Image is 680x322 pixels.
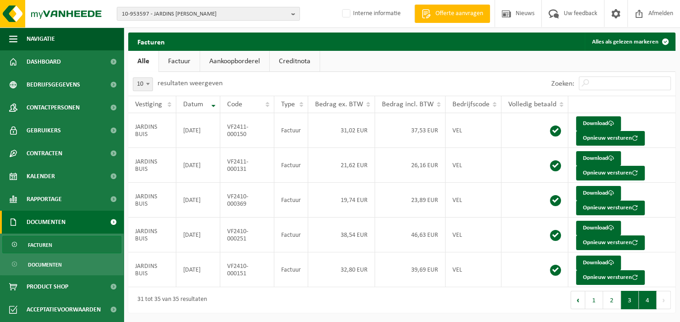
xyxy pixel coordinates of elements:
[603,291,621,309] button: 2
[28,256,62,273] span: Documenten
[576,131,645,146] button: Opnieuw versturen
[308,218,375,252] td: 38,54 EUR
[133,78,152,91] span: 10
[308,183,375,218] td: 19,74 EUR
[274,218,308,252] td: Factuur
[220,148,274,183] td: VF2411-000131
[551,80,574,87] label: Zoeken:
[176,113,220,148] td: [DATE]
[375,113,446,148] td: 37,53 EUR
[446,113,501,148] td: VEL
[274,252,308,287] td: Factuur
[576,116,621,131] a: Download
[452,101,490,108] span: Bedrijfscode
[176,148,220,183] td: [DATE]
[133,77,153,91] span: 10
[128,113,176,148] td: JARDINS BUIS
[308,252,375,287] td: 32,80 EUR
[176,218,220,252] td: [DATE]
[133,292,207,308] div: 31 tot 35 van 35 resultaten
[375,148,446,183] td: 26,16 EUR
[122,7,288,21] span: 10-953597 - JARDINS [PERSON_NAME]
[200,51,269,72] a: Aankoopborderel
[382,101,434,108] span: Bedrag incl. BTW
[2,236,121,253] a: Facturen
[375,218,446,252] td: 46,63 EUR
[274,183,308,218] td: Factuur
[158,80,223,87] label: resultaten weergeven
[227,101,242,108] span: Code
[639,291,657,309] button: 4
[27,211,65,234] span: Documenten
[446,148,501,183] td: VEL
[27,73,80,96] span: Bedrijfsgegevens
[128,218,176,252] td: JARDINS BUIS
[576,270,645,285] button: Opnieuw versturen
[128,183,176,218] td: JARDINS BUIS
[576,151,621,166] a: Download
[621,291,639,309] button: 3
[576,201,645,215] button: Opnieuw versturen
[220,218,274,252] td: VF2410-000251
[576,186,621,201] a: Download
[176,252,220,287] td: [DATE]
[128,252,176,287] td: JARDINS BUIS
[2,256,121,273] a: Documenten
[274,113,308,148] td: Factuur
[128,51,158,72] a: Alle
[220,183,274,218] td: VF2410-000369
[27,298,101,321] span: Acceptatievoorwaarden
[183,101,203,108] span: Datum
[576,221,621,235] a: Download
[657,291,671,309] button: Next
[571,291,585,309] button: Previous
[375,183,446,218] td: 23,89 EUR
[576,256,621,270] a: Download
[585,33,675,51] button: Alles als gelezen markeren
[220,252,274,287] td: VF2410-000151
[433,9,485,18] span: Offerte aanvragen
[27,188,62,211] span: Rapportage
[315,101,363,108] span: Bedrag ex. BTW
[128,148,176,183] td: JARDINS BUIS
[270,51,320,72] a: Creditnota
[27,142,62,165] span: Contracten
[128,33,174,50] h2: Facturen
[585,291,603,309] button: 1
[508,101,556,108] span: Volledig betaald
[446,218,501,252] td: VEL
[308,113,375,148] td: 31,02 EUR
[340,7,401,21] label: Interne informatie
[576,235,645,250] button: Opnieuw versturen
[28,236,52,254] span: Facturen
[274,148,308,183] td: Factuur
[27,119,61,142] span: Gebruikers
[135,101,162,108] span: Vestiging
[27,275,68,298] span: Product Shop
[159,51,200,72] a: Factuur
[176,183,220,218] td: [DATE]
[446,183,501,218] td: VEL
[414,5,490,23] a: Offerte aanvragen
[117,7,300,21] button: 10-953597 - JARDINS [PERSON_NAME]
[281,101,295,108] span: Type
[446,252,501,287] td: VEL
[27,27,55,50] span: Navigatie
[27,96,80,119] span: Contactpersonen
[27,50,61,73] span: Dashboard
[220,113,274,148] td: VF2411-000150
[308,148,375,183] td: 21,62 EUR
[27,165,55,188] span: Kalender
[576,166,645,180] button: Opnieuw versturen
[375,252,446,287] td: 39,69 EUR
